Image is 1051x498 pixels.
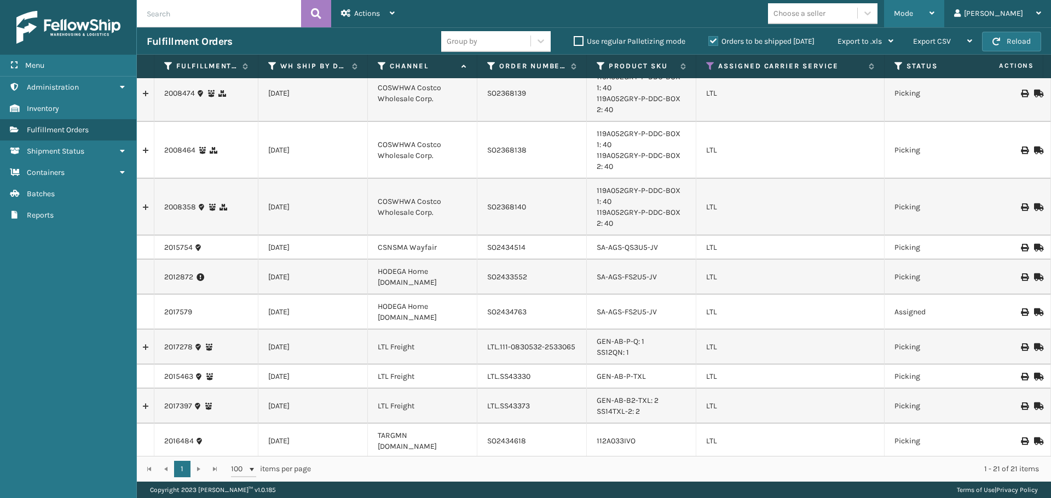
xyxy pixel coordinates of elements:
[164,401,192,412] a: 2017397
[164,88,195,99] a: 2008474
[1021,373,1027,380] i: Print BOL
[885,260,994,295] td: Picking
[1034,402,1041,410] i: Mark as Shipped
[477,389,587,424] td: LTL.SS43373
[597,272,657,282] a: SA-AGS-FS2U5-JV
[27,147,84,156] span: Shipment Status
[354,9,380,18] span: Actions
[696,295,885,330] td: LTL
[574,37,685,46] label: Use regular Palletizing mode
[965,57,1041,75] span: Actions
[258,179,368,236] td: [DATE]
[368,424,477,459] td: TARGMN [DOMAIN_NAME]
[164,307,192,318] a: 2017579
[390,61,456,71] label: Channel
[258,65,368,122] td: [DATE]
[597,307,657,317] a: SA-AGS-FS2U5-JV
[258,389,368,424] td: [DATE]
[885,236,994,260] td: Picking
[597,208,680,228] a: 119A052GRY-P-DDC-BOX 2: 40
[696,65,885,122] td: LTL
[996,486,1038,494] a: Privacy Policy
[164,272,193,283] a: 2012872
[231,464,247,474] span: 100
[368,179,477,236] td: COSWHWA Costco Wholesale Corp.
[696,330,885,365] td: LTL
[258,330,368,365] td: [DATE]
[597,186,680,206] a: 119A052GRY-P-DDC-BOX 1: 40
[957,482,1038,498] div: |
[27,210,54,220] span: Reports
[326,464,1039,474] div: 1 - 21 of 21 items
[164,202,196,213] a: 2008358
[1034,343,1041,351] i: Mark as Shipped
[609,61,675,71] label: Product SKU
[477,330,587,365] td: LTL.111-0830532-2533065
[1034,273,1041,281] i: Mark as Shipped
[1034,244,1041,251] i: Mark as Shipped
[1034,437,1041,445] i: Mark as Shipped
[164,242,193,253] a: 2015754
[280,61,347,71] label: WH Ship By Date
[982,32,1041,51] button: Reload
[477,295,587,330] td: SO2434763
[164,371,193,382] a: 2015463
[885,389,994,424] td: Picking
[27,104,59,113] span: Inventory
[773,8,825,19] div: Choose a seller
[477,365,587,389] td: LTL.SS43330
[885,424,994,459] td: Picking
[597,337,644,346] a: GEN-AB-P-Q: 1
[597,151,680,171] a: 119A052GRY-P-DDC-BOX 2: 40
[176,61,237,71] label: Fulfillment Order Id
[25,61,44,70] span: Menu
[258,122,368,179] td: [DATE]
[27,168,65,177] span: Containers
[174,461,190,477] a: 1
[258,295,368,330] td: [DATE]
[164,436,194,447] a: 2016484
[597,94,680,114] a: 119A052GRY-P-DDC-BOX 2: 40
[696,179,885,236] td: LTL
[696,389,885,424] td: LTL
[913,37,951,46] span: Export CSV
[885,365,994,389] td: Picking
[1034,147,1041,154] i: Mark as Shipped
[477,122,587,179] td: SO2368138
[957,486,995,494] a: Terms of Use
[885,295,994,330] td: Assigned
[1034,90,1041,97] i: Mark as Shipped
[368,260,477,295] td: HODEGA Home [DOMAIN_NAME]
[1034,203,1041,211] i: Mark as Shipped
[258,365,368,389] td: [DATE]
[368,295,477,330] td: HODEGA Home [DOMAIN_NAME]
[231,461,311,477] span: items per page
[1021,203,1027,211] i: Print BOL
[164,145,195,156] a: 2008464
[696,365,885,389] td: LTL
[597,372,646,381] a: GEN-AB-P-TXL
[597,407,640,416] a: SS14TXL-2: 2
[885,122,994,179] td: Picking
[477,260,587,295] td: SO2433552
[164,342,193,353] a: 2017278
[477,424,587,459] td: SO2434618
[1034,308,1041,316] i: Mark as Shipped
[477,179,587,236] td: SO2368140
[1021,90,1027,97] i: Print BOL
[368,65,477,122] td: COSWHWA Costco Wholesale Corp.
[368,330,477,365] td: LTL Freight
[597,348,629,357] a: SS12QN: 1
[696,236,885,260] td: LTL
[1021,244,1027,251] i: Print BOL
[906,61,973,71] label: Status
[258,260,368,295] td: [DATE]
[885,65,994,122] td: Picking
[368,122,477,179] td: COSWHWA Costco Wholesale Corp.
[477,236,587,260] td: SO2434514
[368,236,477,260] td: CSNSMA Wayfair
[1021,147,1027,154] i: Print BOL
[1021,402,1027,410] i: Print BOL
[1021,273,1027,281] i: Print BOL
[1034,373,1041,380] i: Mark as Shipped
